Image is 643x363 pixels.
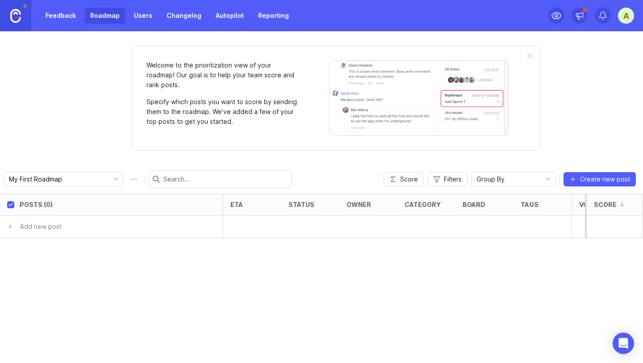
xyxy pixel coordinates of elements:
[127,172,141,186] button: Roadmap options
[210,8,249,24] a: Autopilot
[405,201,441,208] div: category
[579,201,601,208] div: Votes
[384,172,424,186] button: Score
[20,201,53,208] div: Posts (0)
[146,60,298,90] p: Welcome to the prioritization view of your roadmap! Our goal is to help your team score and rank ...
[20,222,62,232] div: Add new post
[471,172,556,187] div: toggle menu
[400,175,418,184] span: Score
[288,201,314,208] div: status
[85,8,125,24] a: Roadmap
[163,174,288,184] input: Search...
[594,201,617,208] div: Score
[10,9,21,23] img: Canny Home
[4,172,123,187] div: toggle menu
[230,201,243,208] div: eta
[9,174,108,184] input: My First Roadmap
[521,201,539,208] div: tags
[476,174,505,184] span: Group By
[40,8,81,24] a: Feedback
[129,8,158,24] a: Users
[329,60,509,136] img: When viewing a post, you can send it to a roadmap
[347,201,371,208] div: owner
[161,8,207,24] a: Changelog
[444,175,462,184] span: Filters
[541,176,555,183] svg: toggle icon
[253,8,294,24] a: Reporting
[109,176,123,183] svg: toggle icon
[564,172,636,186] button: Create new post
[427,172,468,186] button: Filters
[618,8,634,24] button: A
[146,97,298,127] p: Specify which posts you want to score by sending them to the roadmap. We’ve added a few of your t...
[580,175,630,184] span: Create new post
[613,333,634,354] div: Open Intercom Messenger
[463,201,485,208] div: board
